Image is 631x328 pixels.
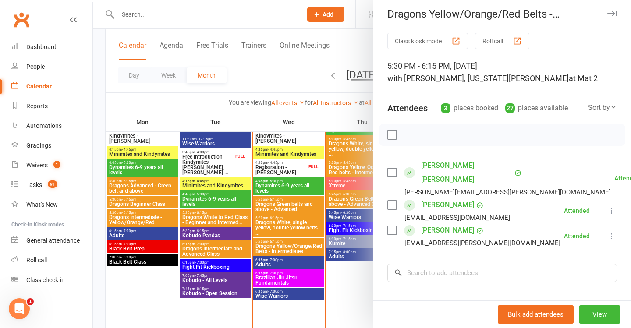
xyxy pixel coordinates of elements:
a: Dashboard [11,37,92,57]
div: Dashboard [26,43,57,50]
div: [EMAIL_ADDRESS][DOMAIN_NAME] [404,212,510,223]
a: [PERSON_NAME] [PERSON_NAME] [421,159,512,187]
button: Class kiosk mode [387,33,468,49]
a: General attendance kiosk mode [11,231,92,250]
div: Tasks [26,181,42,188]
div: What's New [26,201,58,208]
div: Attendees [387,102,428,114]
div: Class check-in [26,276,65,283]
a: Gradings [11,136,92,155]
div: 3 [441,103,450,113]
a: Roll call [11,250,92,270]
a: [PERSON_NAME] [421,223,474,237]
button: View [579,305,620,324]
div: Attended [564,233,590,239]
button: Roll call [475,33,529,49]
div: [PERSON_NAME][EMAIL_ADDRESS][PERSON_NAME][DOMAIN_NAME] [404,187,611,198]
div: Automations [26,122,62,129]
a: Reports [11,96,92,116]
div: People [26,63,45,70]
a: Class kiosk mode [11,270,92,290]
div: Gradings [26,142,51,149]
a: Automations [11,116,92,136]
div: Calendar [26,83,52,90]
div: Dragons Yellow/Orange/Red Belts - Intermediates [373,8,631,20]
a: People [11,57,92,77]
div: Sort by [588,102,617,113]
div: places booked [441,102,498,114]
iframe: Intercom live chat [9,298,30,319]
div: General attendance [26,237,80,244]
span: 91 [48,180,57,188]
input: Search to add attendees [387,264,617,282]
a: Tasks 91 [11,175,92,195]
span: 1 [27,298,34,305]
span: with [PERSON_NAME], [US_STATE][PERSON_NAME] [387,74,569,83]
div: Attended [564,208,590,214]
div: 5:30 PM - 6:15 PM, [DATE] [387,60,617,85]
button: Bulk add attendees [498,305,574,324]
div: places available [505,102,568,114]
div: Reports [26,102,48,109]
div: Roll call [26,257,47,264]
div: 27 [505,103,515,113]
a: Calendar [11,77,92,96]
div: [EMAIL_ADDRESS][PERSON_NAME][DOMAIN_NAME] [404,237,560,249]
div: Waivers [26,162,48,169]
a: [PERSON_NAME] [421,198,474,212]
a: Waivers 1 [11,155,92,175]
a: What's New [11,195,92,215]
span: 1 [53,161,60,168]
a: Clubworx [11,9,32,31]
span: at Mat 2 [569,74,598,83]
